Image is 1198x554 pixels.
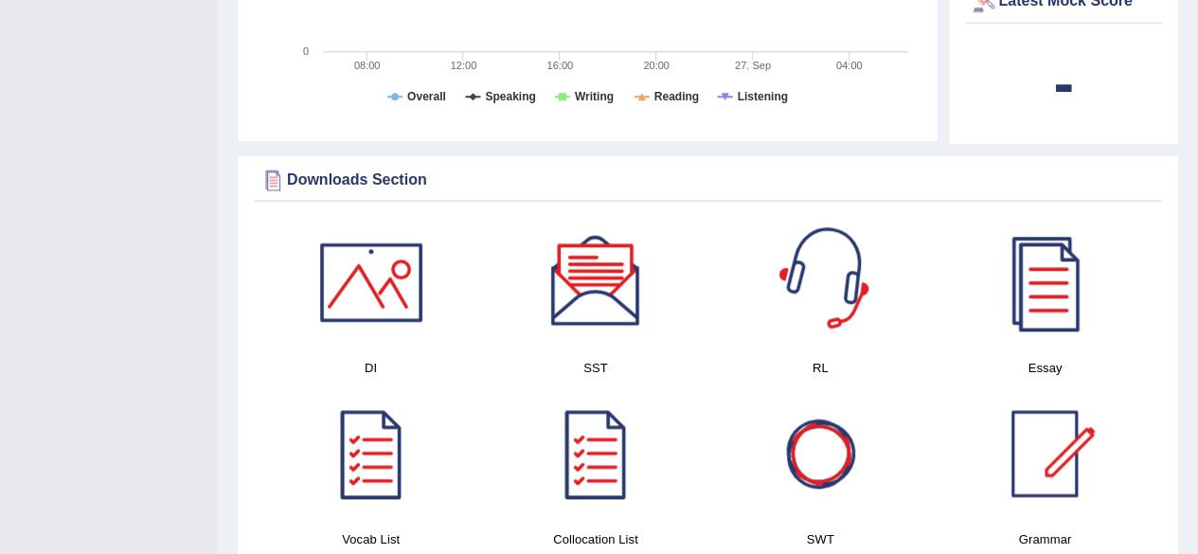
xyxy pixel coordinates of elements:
[643,60,670,71] text: 20:00
[407,90,446,103] tspan: Overall
[485,90,535,103] tspan: Speaking
[268,529,474,549] h4: Vocab List
[492,529,698,549] h4: Collocation List
[718,529,923,549] h4: SWT
[303,45,309,57] text: 0
[354,60,381,71] text: 08:00
[718,358,923,378] h4: RL
[492,358,698,378] h4: SST
[942,529,1148,549] h4: Grammar
[1053,48,1074,117] b: -
[738,90,788,103] tspan: Listening
[575,90,614,103] tspan: Writing
[836,60,863,71] text: 04:00
[268,358,474,378] h4: DI
[942,358,1148,378] h4: Essay
[546,60,573,71] text: 16:00
[735,60,771,71] tspan: 27. Sep
[259,166,1157,194] div: Downloads Section
[451,60,477,71] text: 12:00
[654,90,699,103] tspan: Reading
